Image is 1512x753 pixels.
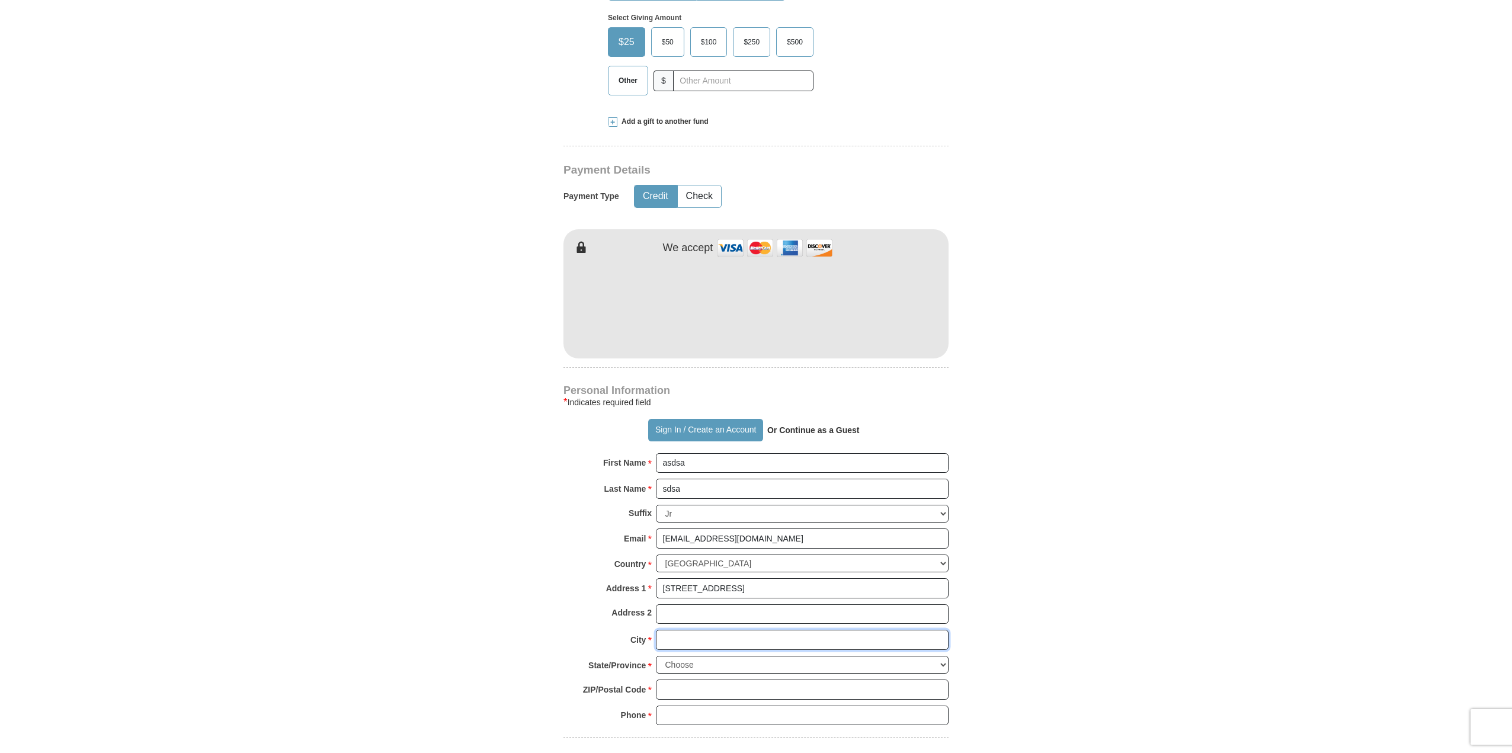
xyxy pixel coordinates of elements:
strong: Address 1 [606,580,646,597]
h4: Personal Information [563,386,949,395]
strong: Country [614,556,646,572]
strong: Phone [621,707,646,723]
strong: Or Continue as a Guest [767,425,860,435]
span: $100 [695,33,723,51]
span: $50 [656,33,680,51]
button: Credit [635,185,677,207]
strong: Email [624,530,646,547]
span: Other [613,72,643,89]
div: Indicates required field [563,395,949,409]
span: $250 [738,33,765,51]
h4: We accept [663,242,713,255]
span: $25 [613,33,640,51]
h3: Payment Details [563,164,866,177]
input: Other Amount [673,71,813,91]
span: $ [654,71,674,91]
img: credit cards accepted [716,235,834,261]
span: Add a gift to another fund [617,117,709,127]
button: Check [678,185,721,207]
strong: First Name [603,454,646,471]
span: $500 [781,33,809,51]
strong: ZIP/Postal Code [583,681,646,698]
strong: State/Province [588,657,646,674]
strong: City [630,632,646,648]
strong: Address 2 [611,604,652,621]
strong: Select Giving Amount [608,14,681,22]
strong: Suffix [629,505,652,521]
strong: Last Name [604,480,646,497]
button: Sign In / Create an Account [648,419,763,441]
h5: Payment Type [563,191,619,201]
